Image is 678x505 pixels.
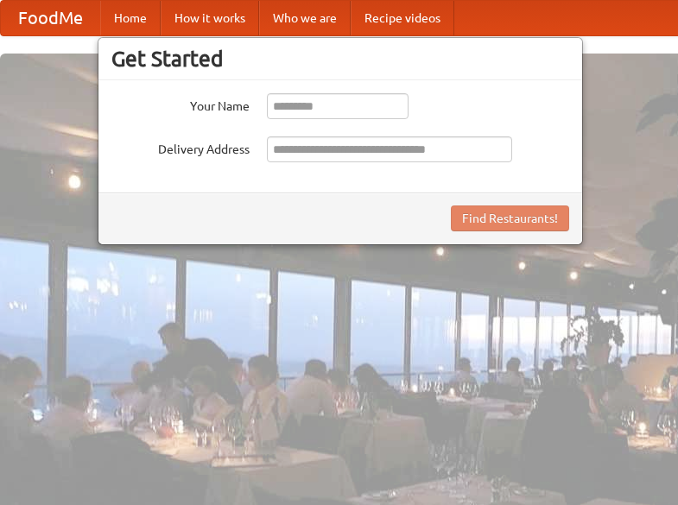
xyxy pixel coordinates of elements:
[161,1,259,35] a: How it works
[111,46,569,72] h3: Get Started
[1,1,100,35] a: FoodMe
[100,1,161,35] a: Home
[351,1,454,35] a: Recipe videos
[451,205,569,231] button: Find Restaurants!
[259,1,351,35] a: Who we are
[111,136,250,158] label: Delivery Address
[111,93,250,115] label: Your Name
